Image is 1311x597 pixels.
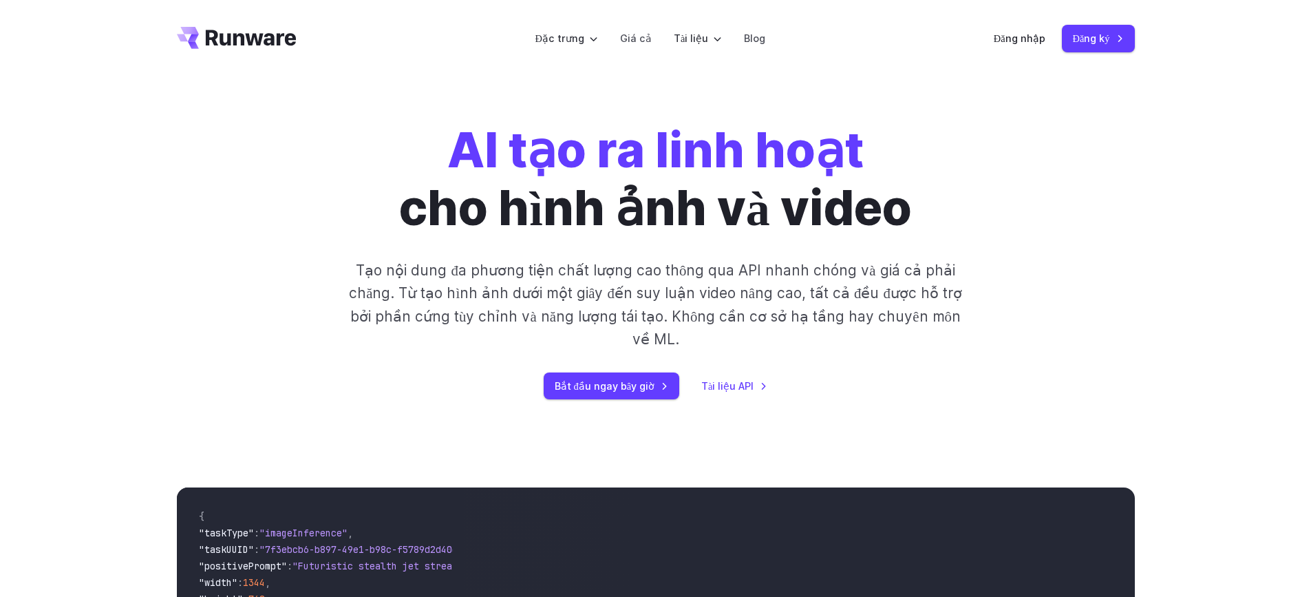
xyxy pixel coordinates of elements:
a: Bắt đầu ngay bây giờ [544,373,680,399]
span: "imageInference" [259,527,348,539]
span: "7f3ebcb6-b897-49e1-b98c-f5789d2d40d7" [259,543,469,556]
span: "taskUUID" [199,543,254,556]
a: Tài liệu API [701,378,767,394]
span: "positivePrompt" [199,560,287,572]
font: Đặc trưng [535,32,584,44]
span: 1344 [243,576,265,589]
font: Giá cả [620,32,652,44]
font: Tài liệu [674,32,708,44]
a: Giá cả [620,30,652,46]
span: : [237,576,243,589]
span: "taskType" [199,527,254,539]
a: Đăng nhập [994,30,1045,46]
span: "Futuristic stealth jet streaking through a neon-lit cityscape with glowing purple exhaust" [292,560,793,572]
font: Bắt đầu ngay bây giờ [555,380,655,392]
span: { [199,510,204,523]
font: AI tạo ra linh hoạt [447,121,864,179]
font: Blog [744,32,765,44]
span: : [254,543,259,556]
a: Blog [744,30,765,46]
span: : [254,527,259,539]
a: Đăng ký [1062,25,1135,52]
font: Đăng ký [1073,32,1110,44]
font: cho hình ảnh và video [399,178,912,237]
span: : [287,560,292,572]
font: Tạo nội dung đa phương tiện chất lượng cao thông qua API nhanh chóng và giá cả phải chăng. Từ tạo... [349,262,962,348]
font: Tài liệu API [701,380,754,392]
span: , [348,527,353,539]
span: , [265,576,270,589]
span: "width" [199,576,237,589]
font: Đăng nhập [994,32,1045,44]
a: Đi tới / [177,27,297,49]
